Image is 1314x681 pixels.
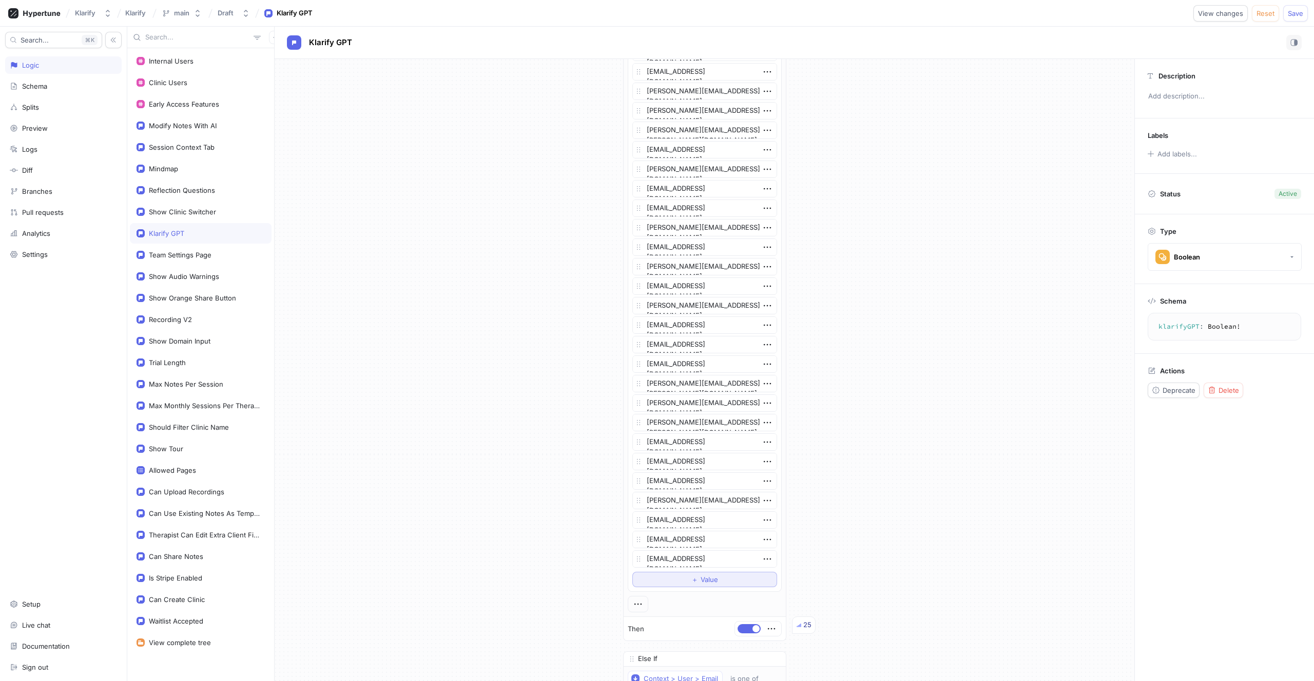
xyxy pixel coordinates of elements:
div: Klarify GPT [149,229,184,237]
div: Show Audio Warnings [149,272,219,281]
button: Deprecate [1148,383,1200,398]
p: Then [628,624,644,634]
button: View changes [1193,5,1248,22]
div: Reflection Questions [149,186,215,194]
div: Preview [22,124,48,132]
div: Mindmap [149,165,178,173]
span: Deprecate [1163,387,1195,393]
div: 25 [803,620,811,630]
div: Clinic Users [149,78,187,87]
p: Description [1158,72,1195,80]
textarea: [PERSON_NAME][EMAIL_ADDRESS][PERSON_NAME][DOMAIN_NAME] [632,375,777,392]
textarea: [PERSON_NAME][EMAIL_ADDRESS][DOMAIN_NAME] [632,394,777,412]
input: Search... [145,32,249,43]
span: Delete [1219,387,1239,393]
div: Settings [22,250,48,258]
div: View complete tree [149,638,211,647]
div: Trial Length [149,358,186,367]
span: Value [701,576,718,583]
div: Draft [218,9,234,17]
textarea: [PERSON_NAME][EMAIL_ADDRESS][DOMAIN_NAME] [632,492,777,509]
textarea: [EMAIL_ADDRESS][DOMAIN_NAME] [632,141,777,158]
span: Klarify [125,9,146,16]
div: Team Settings Page [149,251,211,259]
div: Is Stripe Enabled [149,574,202,582]
div: Show Domain Input [149,337,210,345]
span: Search... [21,37,49,43]
div: Logs [22,145,37,153]
button: Draft [214,5,254,22]
div: Splits [22,103,39,111]
div: Internal Users [149,57,194,65]
button: Reset [1252,5,1279,22]
p: Actions [1160,367,1185,375]
div: Max Notes Per Session [149,380,223,388]
button: Boolean [1148,243,1302,271]
button: ＋Value [632,572,777,587]
div: Setup [22,600,41,608]
div: Allowed Pages [149,466,196,474]
textarea: [EMAIL_ADDRESS][DOMAIN_NAME] [632,238,777,256]
textarea: [EMAIL_ADDRESS][DOMAIN_NAME] [632,453,777,470]
div: Recording V2 [149,315,192,324]
div: Early Access Features [149,100,219,108]
span: ＋ [691,576,698,583]
div: Sign out [22,663,48,671]
div: Should Filter Clinic Name [149,423,229,431]
div: Therapist Can Edit Extra Client Fields [149,531,261,539]
p: Schema [1160,297,1186,305]
div: main [174,9,189,17]
textarea: [EMAIL_ADDRESS][DOMAIN_NAME] [632,180,777,197]
button: Add labels... [1144,147,1200,161]
textarea: [PERSON_NAME][EMAIL_ADDRESS][DOMAIN_NAME] [632,161,777,178]
div: Logic [22,61,39,69]
textarea: [EMAIL_ADDRESS][DOMAIN_NAME] [632,277,777,295]
div: Klarify GPT [277,8,313,18]
div: Show Orange Share Button [149,294,236,302]
div: Can Use Existing Notes As Template References [149,509,261,517]
div: Live chat [22,621,50,629]
textarea: [PERSON_NAME][EMAIL_ADDRESS][PERSON_NAME][DOMAIN_NAME] [632,122,777,139]
textarea: [EMAIL_ADDRESS][DOMAIN_NAME] [632,336,777,353]
div: Documentation [22,642,70,650]
div: K [82,35,98,45]
button: Save [1283,5,1308,22]
textarea: [PERSON_NAME][EMAIL_ADDRESS][DOMAIN_NAME] [632,297,777,314]
div: Show Clinic Switcher [149,208,216,216]
a: Documentation [5,637,122,655]
div: Modify Notes With AI [149,122,217,130]
div: Can Upload Recordings [149,488,224,496]
p: Labels [1148,131,1168,139]
div: Branches [22,187,52,195]
div: Diff [22,166,33,174]
button: Klarify [71,5,116,22]
textarea: [EMAIL_ADDRESS][DOMAIN_NAME] [632,199,777,217]
p: Add description... [1144,88,1305,105]
div: Session Context Tab [149,143,215,151]
div: Can Share Notes [149,552,203,560]
textarea: [EMAIL_ADDRESS][DOMAIN_NAME] [632,355,777,373]
textarea: [EMAIL_ADDRESS][DOMAIN_NAME] [632,433,777,451]
button: Delete [1204,383,1243,398]
textarea: [EMAIL_ADDRESS][DOMAIN_NAME] [632,316,777,334]
div: Analytics [22,229,50,237]
button: Search...K [5,32,102,48]
textarea: [PERSON_NAME][EMAIL_ADDRESS][DOMAIN_NAME] [632,219,777,236]
textarea: [EMAIL_ADDRESS][DOMAIN_NAME] [632,531,777,548]
div: Klarify [75,9,95,17]
textarea: [PERSON_NAME][EMAIL_ADDRESS][DOMAIN_NAME] [632,102,777,119]
div: Schema [22,82,47,90]
div: Active [1279,189,1297,198]
textarea: klarifyGPT: Boolean! [1152,317,1297,336]
p: Type [1160,227,1176,235]
div: Boolean [1174,253,1200,262]
p: Else If [638,654,658,664]
textarea: [EMAIL_ADDRESS][DOMAIN_NAME] [632,63,777,81]
span: View changes [1198,10,1243,16]
div: Pull requests [22,208,64,216]
textarea: [PERSON_NAME][EMAIL_ADDRESS][DOMAIN_NAME] [632,258,777,275]
textarea: [EMAIL_ADDRESS][DOMAIN_NAME] [632,550,777,568]
div: Can Create Clinic [149,595,205,604]
span: Klarify GPT [309,38,352,47]
p: Status [1160,187,1181,201]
